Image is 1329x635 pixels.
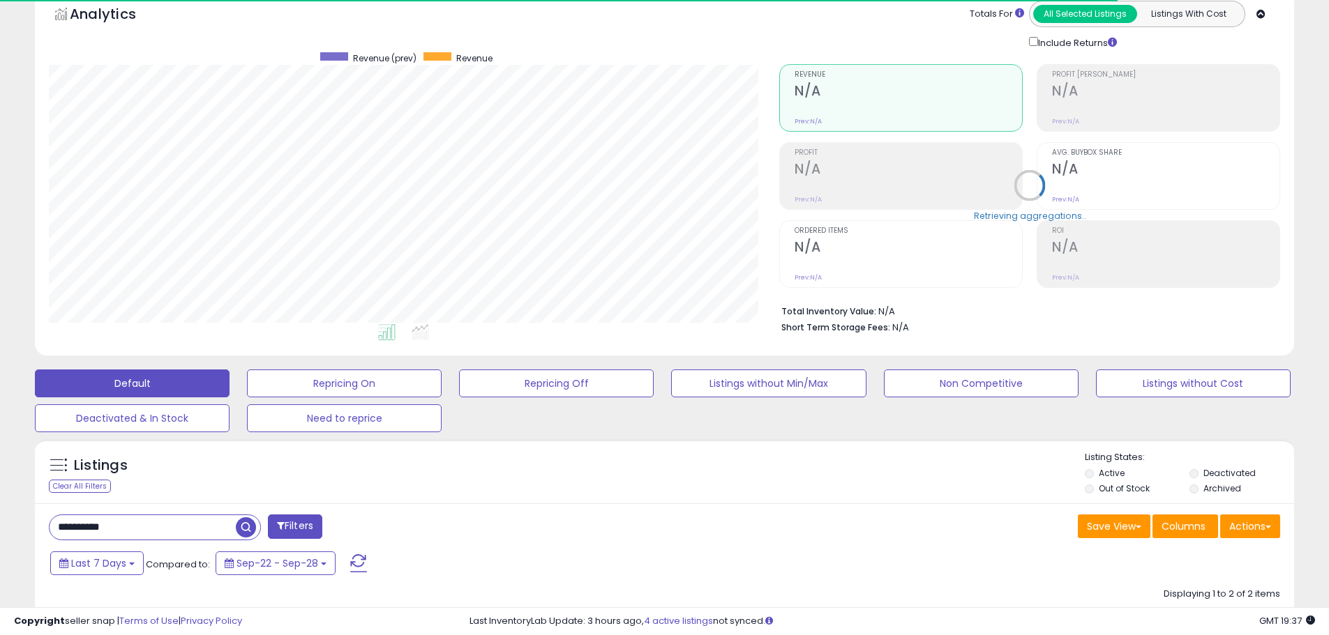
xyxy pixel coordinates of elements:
[50,551,144,575] button: Last 7 Days
[1259,614,1315,627] span: 2025-10-6 19:37 GMT
[1019,34,1134,50] div: Include Returns
[1099,482,1150,494] label: Out of Stock
[1162,519,1206,533] span: Columns
[970,8,1024,21] div: Totals For
[14,614,65,627] strong: Copyright
[1085,451,1294,464] p: Listing States:
[1033,5,1137,23] button: All Selected Listings
[35,404,230,432] button: Deactivated & In Stock
[71,556,126,570] span: Last 7 Days
[1203,482,1241,494] label: Archived
[1152,514,1218,538] button: Columns
[74,456,128,475] h5: Listings
[884,369,1079,397] button: Non Competitive
[216,551,336,575] button: Sep-22 - Sep-28
[974,209,1086,222] div: Retrieving aggregations..
[459,369,654,397] button: Repricing Off
[247,404,442,432] button: Need to reprice
[236,556,318,570] span: Sep-22 - Sep-28
[1099,467,1125,479] label: Active
[70,4,163,27] h5: Analytics
[1203,467,1256,479] label: Deactivated
[353,52,416,64] span: Revenue (prev)
[1078,514,1150,538] button: Save View
[644,614,713,627] a: 4 active listings
[14,615,242,628] div: seller snap | |
[1136,5,1240,23] button: Listings With Cost
[35,369,230,397] button: Default
[456,52,493,64] span: Revenue
[470,615,1315,628] div: Last InventoryLab Update: 3 hours ago, not synced.
[181,614,242,627] a: Privacy Policy
[119,614,179,627] a: Terms of Use
[671,369,866,397] button: Listings without Min/Max
[268,514,322,539] button: Filters
[247,369,442,397] button: Repricing On
[49,480,111,493] div: Clear All Filters
[1220,514,1280,538] button: Actions
[1096,369,1291,397] button: Listings without Cost
[146,558,210,571] span: Compared to:
[1164,588,1280,601] div: Displaying 1 to 2 of 2 items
